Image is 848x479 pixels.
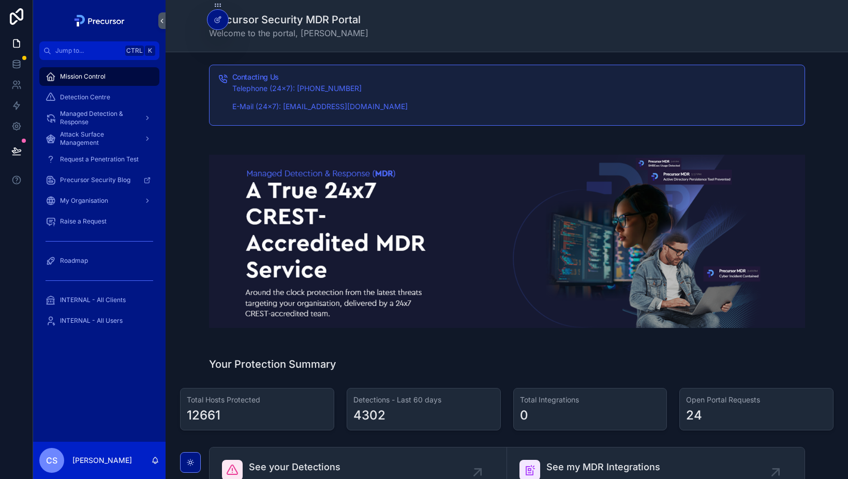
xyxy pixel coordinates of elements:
div: 24 [686,407,702,424]
span: Detection Centre [60,93,110,101]
a: Mission Control [39,67,159,86]
span: K [146,47,154,55]
a: Precursor Security Blog [39,171,159,189]
span: INTERNAL - All Users [60,317,123,325]
span: See my MDR Integrations [546,460,776,474]
a: Attack Surface Management [39,129,159,148]
span: INTERNAL - All Clients [60,296,126,304]
p: [PERSON_NAME] [72,455,132,466]
div: Telephone (24x7): 01912491612 E-Mail (24x7): soc@precursorsecurity.com [232,83,796,113]
span: Roadmap [60,257,88,265]
a: Roadmap [39,251,159,270]
span: Attack Surface Management [60,130,136,147]
span: My Organisation [60,197,108,205]
p: Telephone (24x7): [PHONE_NUMBER] [232,83,796,95]
span: CS [46,454,57,467]
h1: Precursor Security MDR Portal [209,12,368,27]
img: App logo [71,12,128,29]
a: Request a Penetration Test [39,150,159,169]
p: E-Mail (24x7): [EMAIL_ADDRESS][DOMAIN_NAME] [232,101,796,113]
h3: Detections - Last 60 days [353,395,494,405]
span: Managed Detection & Response [60,110,136,126]
h1: Your Protection Summary [209,357,336,371]
span: Jump to... [55,47,121,55]
span: Precursor Security Blog [60,176,130,184]
span: Ctrl [125,46,144,56]
div: 12661 [187,407,220,424]
div: 4302 [353,407,385,424]
a: Raise a Request [39,212,159,231]
img: 17888-2024-08-22-14_25_07-Picture1.png [209,155,805,328]
a: My Organisation [39,191,159,210]
div: 0 [520,407,528,424]
h3: Total Integrations [520,395,661,405]
a: INTERNAL - All Clients [39,291,159,309]
h3: Total Hosts Protected [187,395,328,405]
a: INTERNAL - All Users [39,311,159,330]
button: Jump to...CtrlK [39,41,159,60]
h5: Contacting Us [232,73,796,81]
span: Welcome to the portal, [PERSON_NAME] [209,27,368,39]
span: Mission Control [60,72,106,81]
h3: Open Portal Requests [686,395,827,405]
a: Managed Detection & Response [39,109,159,127]
span: Raise a Request [60,217,107,226]
span: See your Detections [249,460,436,474]
span: Request a Penetration Test [60,155,139,163]
div: scrollable content [33,60,166,343]
a: Detection Centre [39,88,159,107]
